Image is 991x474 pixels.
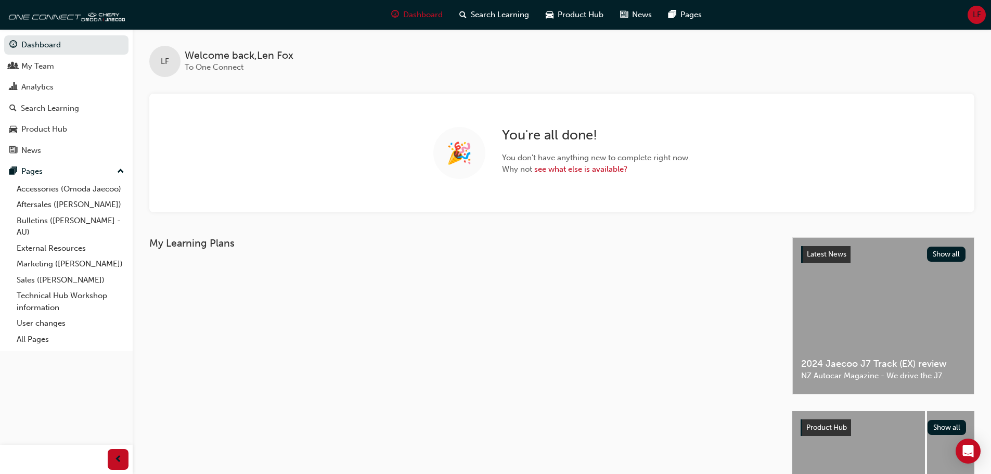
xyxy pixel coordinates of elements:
[4,35,128,55] a: Dashboard
[968,6,986,24] button: LF
[4,33,128,162] button: DashboardMy TeamAnalyticsSearch LearningProduct HubNews
[12,197,128,213] a: Aftersales ([PERSON_NAME])
[12,181,128,197] a: Accessories (Omoda Jaecoo)
[9,62,17,71] span: people-icon
[21,81,54,93] div: Analytics
[459,8,467,21] span: search-icon
[534,164,627,174] a: see what else is available?
[9,146,17,156] span: news-icon
[680,9,702,21] span: Pages
[632,9,652,21] span: News
[403,9,443,21] span: Dashboard
[21,60,54,72] div: My Team
[4,162,128,181] button: Pages
[21,165,43,177] div: Pages
[801,370,966,382] span: NZ Autocar Magazine - We drive the J7.
[383,4,451,25] a: guage-iconDashboard
[391,8,399,21] span: guage-icon
[660,4,710,25] a: pages-iconPages
[12,315,128,331] a: User changes
[4,141,128,160] a: News
[807,250,846,259] span: Latest News
[9,104,17,113] span: search-icon
[9,125,17,134] span: car-icon
[4,57,128,76] a: My Team
[4,78,128,97] a: Analytics
[620,8,628,21] span: news-icon
[973,9,981,21] span: LF
[12,272,128,288] a: Sales ([PERSON_NAME])
[451,4,537,25] a: search-iconSearch Learning
[471,9,529,21] span: Search Learning
[928,420,967,435] button: Show all
[801,358,966,370] span: 2024 Jaecoo J7 Track (EX) review
[927,247,966,262] button: Show all
[5,4,125,25] img: oneconnect
[21,103,79,114] div: Search Learning
[12,240,128,257] a: External Resources
[801,246,966,263] a: Latest NewsShow all
[4,99,128,118] a: Search Learning
[21,123,67,135] div: Product Hub
[117,165,124,178] span: up-icon
[149,237,776,249] h3: My Learning Plans
[12,288,128,315] a: Technical Hub Workshop information
[558,9,603,21] span: Product Hub
[668,8,676,21] span: pages-icon
[612,4,660,25] a: news-iconNews
[806,423,847,432] span: Product Hub
[537,4,612,25] a: car-iconProduct Hub
[546,8,554,21] span: car-icon
[792,237,974,394] a: Latest NewsShow all2024 Jaecoo J7 Track (EX) reviewNZ Autocar Magazine - We drive the J7.
[446,147,472,159] span: 🎉
[12,213,128,240] a: Bulletins ([PERSON_NAME] - AU)
[502,127,690,144] h2: You're all done!
[114,453,122,466] span: prev-icon
[185,50,293,62] span: Welcome back , Len Fox
[185,62,243,72] span: To One Connect
[4,120,128,139] a: Product Hub
[502,152,690,164] span: You don't have anything new to complete right now.
[9,41,17,50] span: guage-icon
[9,167,17,176] span: pages-icon
[502,163,690,175] span: Why not
[12,256,128,272] a: Marketing ([PERSON_NAME])
[956,439,981,464] div: Open Intercom Messenger
[161,56,169,68] span: LF
[801,419,966,436] a: Product HubShow all
[12,331,128,348] a: All Pages
[9,83,17,92] span: chart-icon
[21,145,41,157] div: News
